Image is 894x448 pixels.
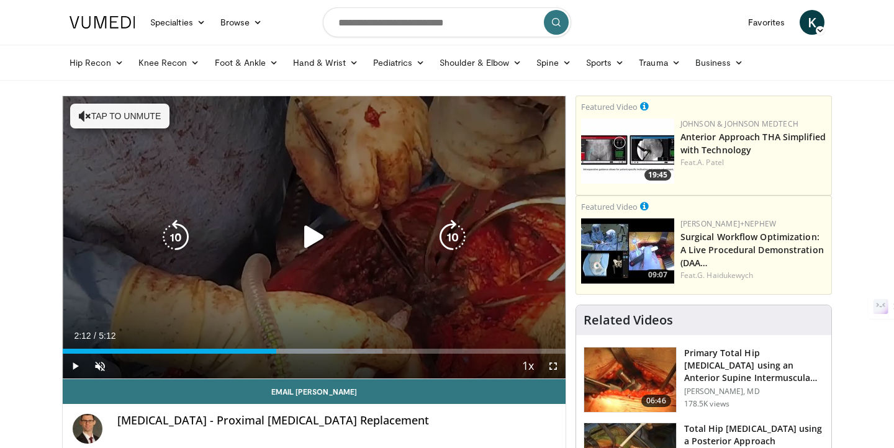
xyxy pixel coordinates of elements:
[680,131,826,156] a: Anterior Approach THA Simplified with Technology
[684,423,824,447] h3: Total Hip [MEDICAL_DATA] using a Posterior Approach
[63,349,566,354] div: Progress Bar
[323,7,571,37] input: Search topics, interventions
[644,169,671,181] span: 19:45
[684,387,824,396] p: [PERSON_NAME], MD
[99,331,115,341] span: 5:12
[684,347,824,384] h3: Primary Total Hip [MEDICAL_DATA] using an Anterior Supine Intermuscula…
[581,218,674,284] a: 09:07
[584,347,824,413] a: 06:46 Primary Total Hip [MEDICAL_DATA] using an Anterior Supine Intermuscula… [PERSON_NAME], MD 1...
[680,270,826,281] div: Feat.
[213,10,270,35] a: Browse
[680,218,776,229] a: [PERSON_NAME]+Nephew
[688,50,751,75] a: Business
[581,218,674,284] img: bcfc90b5-8c69-4b20-afee-af4c0acaf118.150x105_q85_crop-smart_upscale.jpg
[366,50,432,75] a: Pediatrics
[207,50,286,75] a: Foot & Ankle
[584,313,673,328] h4: Related Videos
[131,50,207,75] a: Knee Recon
[286,50,366,75] a: Hand & Wrist
[741,10,792,35] a: Favorites
[680,119,798,129] a: Johnson & Johnson MedTech
[70,104,169,128] button: Tap to unmute
[641,395,671,407] span: 06:46
[143,10,213,35] a: Specialties
[581,201,638,212] small: Featured Video
[63,354,88,379] button: Play
[581,119,674,184] img: 06bb1c17-1231-4454-8f12-6191b0b3b81a.150x105_q85_crop-smart_upscale.jpg
[541,354,566,379] button: Fullscreen
[62,50,131,75] a: Hip Recon
[581,119,674,184] a: 19:45
[697,270,753,280] a: G. Haidukewych
[63,379,566,404] a: Email [PERSON_NAME]
[94,331,96,341] span: /
[581,101,638,112] small: Featured Video
[697,157,724,168] a: A. Patel
[516,354,541,379] button: Playback Rate
[529,50,578,75] a: Spine
[579,50,632,75] a: Sports
[432,50,529,75] a: Shoulder & Elbow
[644,269,671,280] span: 09:07
[74,331,91,341] span: 2:12
[680,231,824,269] a: Surgical Workflow Optimization: A Live Procedural Demonstration (DAA…
[800,10,824,35] a: K
[631,50,688,75] a: Trauma
[584,347,676,412] img: 263423_3.png.150x105_q85_crop-smart_upscale.jpg
[70,16,135,29] img: VuMedi Logo
[63,96,566,379] video-js: Video Player
[684,399,729,409] p: 178.5K views
[680,157,826,168] div: Feat.
[73,414,102,444] img: Avatar
[117,414,556,428] h4: [MEDICAL_DATA] - Proximal [MEDICAL_DATA] Replacement
[88,354,112,379] button: Unmute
